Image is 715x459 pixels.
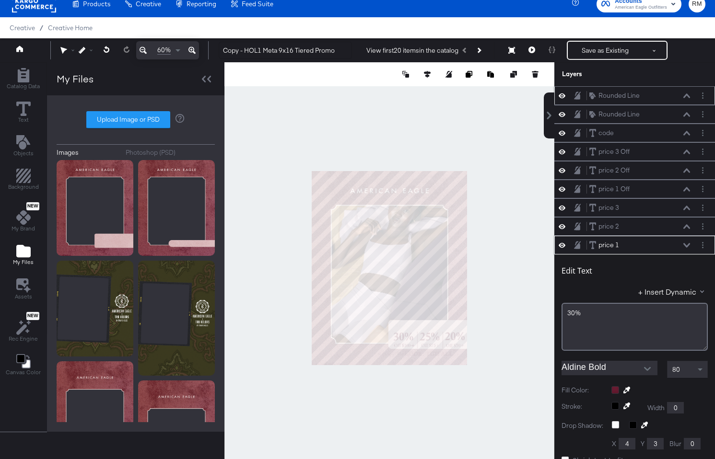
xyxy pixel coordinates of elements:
button: NewRec Engine [3,310,44,345]
span: Catalog Data [7,82,40,90]
span: Text [18,116,29,124]
span: Objects [13,149,34,157]
button: Paste image [487,69,497,79]
div: Rounded Line [598,91,640,100]
label: Width [647,403,665,413]
div: My Files [57,72,94,86]
div: Images [57,148,79,157]
div: Photoshop (PSD) [126,148,176,157]
button: Add Files [7,242,39,269]
span: 30% [567,309,581,317]
span: / [35,24,48,32]
button: Rounded Line [589,109,640,119]
button: Layer Options [698,221,708,231]
button: Assets [9,275,38,303]
button: price 2 [589,221,620,231]
label: Drop Shadow: [562,421,605,430]
label: X [612,439,616,448]
label: Y [641,439,645,448]
button: Layer Options [698,147,708,157]
span: My Brand [12,225,35,232]
span: New [26,203,39,209]
label: Fill Color: [562,386,604,395]
span: Rec Engine [9,335,38,343]
div: Layers [562,69,660,79]
button: Open [640,362,655,376]
button: Layer Options [698,184,708,194]
button: Layer Options [698,165,708,175]
div: price 2 Off [598,166,630,175]
button: Layer Options [698,128,708,138]
button: Text [11,99,36,126]
button: Rounded Line [589,91,640,101]
div: price 1 [598,241,619,250]
div: price 3 [598,203,619,212]
div: code [598,128,614,138]
svg: Copy image [466,71,472,78]
button: price 1 [589,240,620,250]
span: 60% [157,46,171,55]
span: Assets [15,293,32,300]
button: Layer Options [698,240,708,250]
span: Canvas Color [6,368,41,376]
button: Layer Options [698,109,708,119]
button: price 1 Off [589,184,630,194]
span: Creative [10,24,35,32]
span: New [26,313,39,319]
button: Layer Options [698,203,708,213]
button: price 2 Off [589,165,630,175]
button: Images [57,148,118,157]
button: price 3 Off [589,147,630,157]
div: Rounded Line [598,110,640,119]
button: Add Rectangle [1,66,46,93]
svg: Paste image [487,71,494,78]
button: Photoshop (PSD) [126,148,215,157]
button: price 3 [589,203,620,213]
div: price 2 [598,222,619,231]
button: Save as Existing [568,42,643,59]
div: View first 20 items in the catalog [366,46,458,55]
div: price 3 Off [598,147,630,156]
button: Next Product [472,42,485,59]
button: NewMy Brand [6,200,41,236]
div: Edit Text [562,266,592,275]
span: Background [8,183,39,191]
span: My Files [13,258,34,266]
button: + Insert Dynamic [638,287,708,297]
span: 80 [672,365,680,374]
button: code [589,128,614,138]
button: Copy image [466,69,475,79]
a: Creative Home [48,24,93,32]
div: price 1 Off [598,184,630,194]
span: American Eagle Outfitters [615,4,667,11]
label: Stroke: [562,402,604,413]
label: Blur [669,439,681,448]
button: Add Rectangle [2,167,45,194]
button: Add Text [8,133,39,160]
button: Layer Options [698,91,708,101]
